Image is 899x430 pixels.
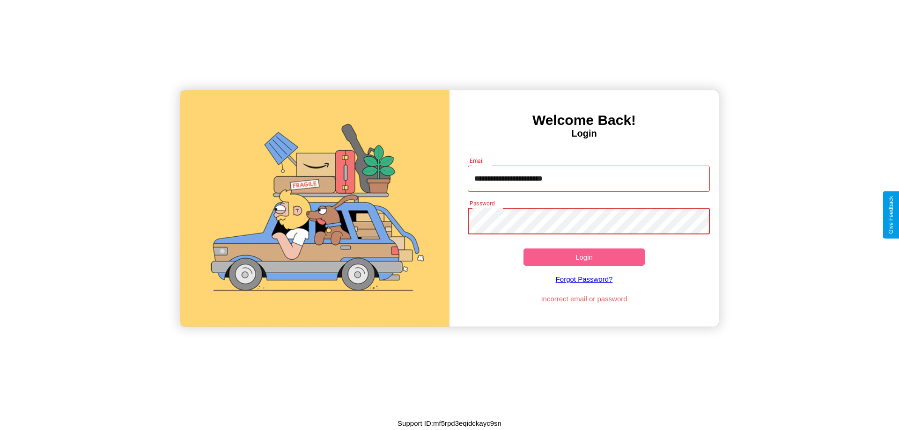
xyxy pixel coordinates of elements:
[180,90,449,327] img: gif
[888,196,894,234] div: Give Feedback
[470,157,484,165] label: Email
[470,199,494,207] label: Password
[449,112,719,128] h3: Welcome Back!
[463,266,706,292] a: Forgot Password?
[463,292,706,305] p: Incorrect email or password
[398,417,501,430] p: Support ID: mf5rpd3eqidckayc9sn
[523,248,645,266] button: Login
[449,128,719,139] h4: Login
